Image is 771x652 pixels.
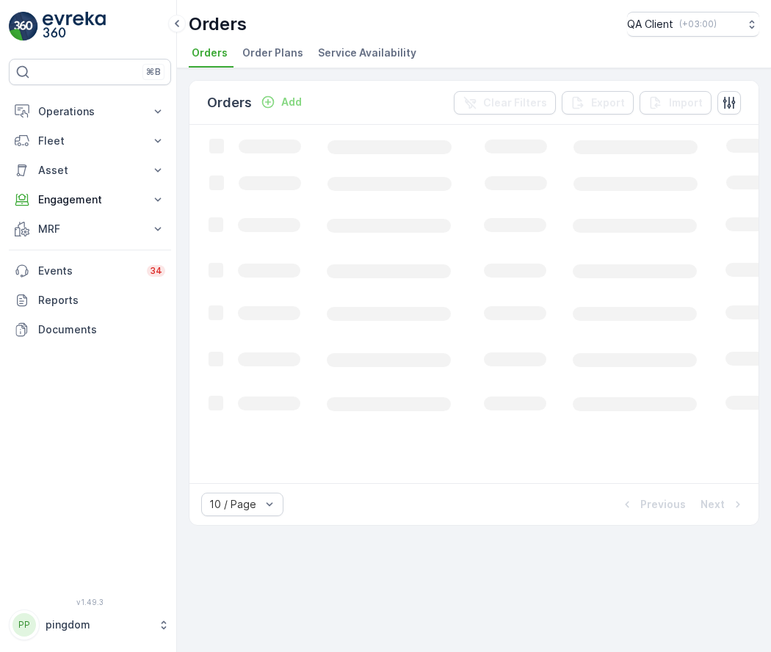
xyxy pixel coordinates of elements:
[9,156,171,185] button: Asset
[38,192,142,207] p: Engagement
[9,12,38,41] img: logo
[38,104,142,119] p: Operations
[38,222,142,236] p: MRF
[43,12,106,41] img: logo_light-DOdMpM7g.png
[12,613,36,637] div: PP
[38,293,165,308] p: Reports
[255,93,308,111] button: Add
[150,265,162,277] p: 34
[242,46,303,60] span: Order Plans
[9,256,171,286] a: Events34
[38,264,138,278] p: Events
[46,617,151,632] p: pingdom
[669,95,703,110] p: Import
[189,12,247,36] p: Orders
[591,95,625,110] p: Export
[9,126,171,156] button: Fleet
[38,322,165,337] p: Documents
[483,95,547,110] p: Clear Filters
[207,93,252,113] p: Orders
[38,134,142,148] p: Fleet
[9,97,171,126] button: Operations
[640,497,686,512] p: Previous
[38,163,142,178] p: Asset
[9,315,171,344] a: Documents
[627,17,673,32] p: QA Client
[9,286,171,315] a: Reports
[9,185,171,214] button: Engagement
[192,46,228,60] span: Orders
[640,91,712,115] button: Import
[627,12,759,37] button: QA Client(+03:00)
[701,497,725,512] p: Next
[618,496,687,513] button: Previous
[454,91,556,115] button: Clear Filters
[679,18,717,30] p: ( +03:00 )
[699,496,747,513] button: Next
[281,95,302,109] p: Add
[9,609,171,640] button: PPpingdom
[318,46,416,60] span: Service Availability
[146,66,161,78] p: ⌘B
[562,91,634,115] button: Export
[9,598,171,606] span: v 1.49.3
[9,214,171,244] button: MRF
